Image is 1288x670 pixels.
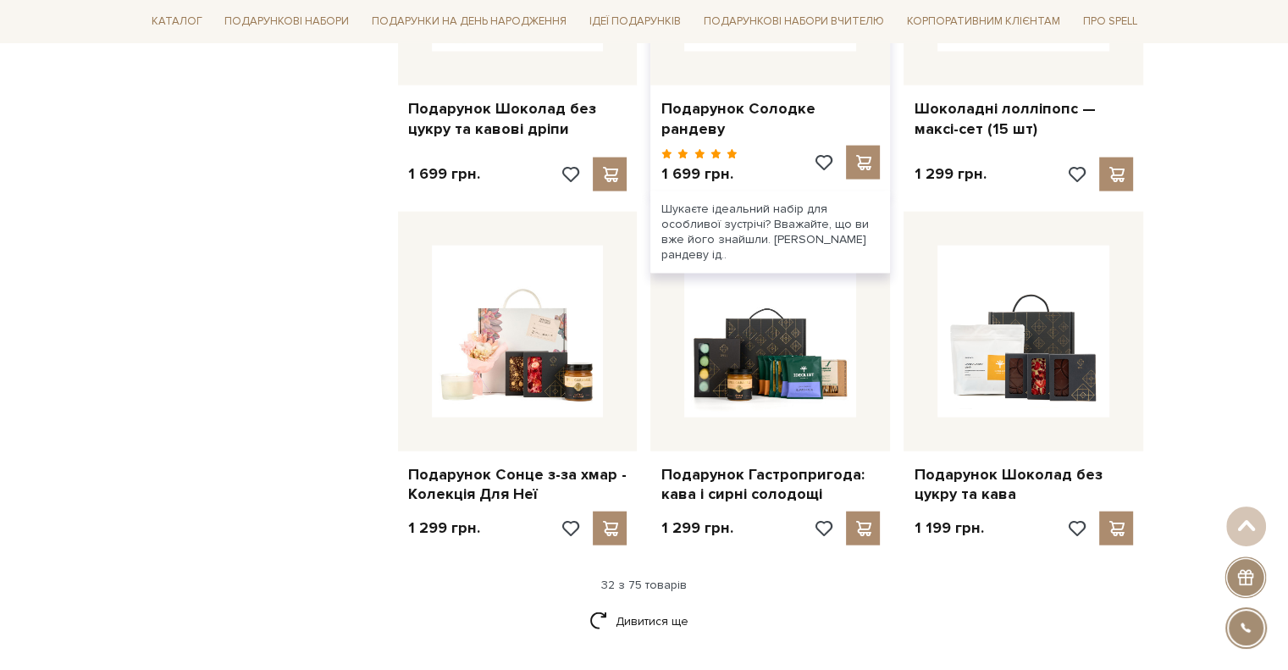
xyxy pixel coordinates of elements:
div: 32 з 75 товарів [138,578,1151,593]
p: 1 299 грн. [661,518,732,538]
a: Подарунок Шоколад без цукру та кава [914,465,1133,505]
a: Подарунок Солодке рандеву [661,99,880,139]
a: Подарунок Гастропригода: кава і сирні солодощі [661,465,880,505]
a: Подарунок Шоколад без цукру та кавові дріпи [408,99,627,139]
a: Подарункові набори Вчителю [697,7,891,36]
p: 1 199 грн. [914,518,983,538]
div: Шукаєте ідеальний набір для особливої зустрічі? Вважайте, що ви вже його знайшли. [PERSON_NAME] р... [650,191,890,274]
a: Подарунок Сонце з-за хмар - Колекція Для Неї [408,465,627,505]
p: 1 699 грн. [661,164,738,184]
p: 1 299 грн. [914,164,986,184]
a: Подарункові набори [218,8,356,35]
a: Шоколадні лолліпопс — максі-сет (15 шт) [914,99,1133,139]
a: Про Spell [1075,8,1143,35]
a: Каталог [145,8,209,35]
a: Ідеї подарунків [583,8,688,35]
p: 1 699 грн. [408,164,480,184]
a: Дивитися ще [589,606,699,636]
p: 1 299 грн. [408,518,480,538]
a: Подарунки на День народження [365,8,573,35]
a: Корпоративним клієнтам [900,8,1067,35]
